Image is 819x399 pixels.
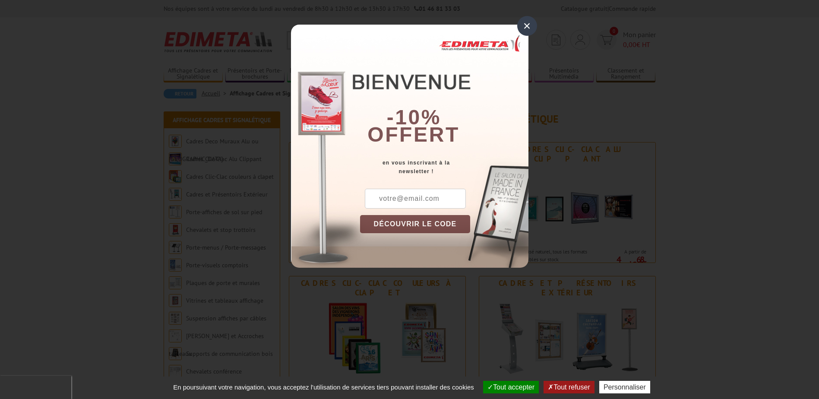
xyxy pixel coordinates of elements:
[517,16,537,36] div: ×
[367,123,460,146] font: offert
[387,106,441,129] b: -10%
[360,215,471,233] button: DÉCOUVRIR LE CODE
[483,381,539,393] button: Tout accepter
[599,381,650,393] button: Personnaliser (fenêtre modale)
[169,383,478,391] span: En poursuivant votre navigation, vous acceptez l'utilisation de services tiers pouvant installer ...
[360,158,528,176] div: en vous inscrivant à la newsletter !
[365,189,466,209] input: votre@email.com
[544,381,594,393] button: Tout refuser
